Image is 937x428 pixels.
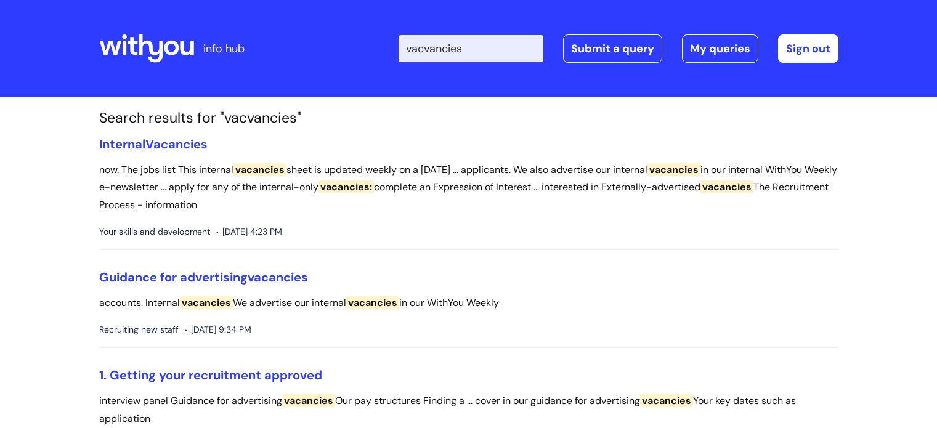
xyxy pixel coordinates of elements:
[640,394,693,407] span: vacancies
[700,180,753,193] span: vacancies
[185,322,251,337] span: [DATE] 9:34 PM
[647,163,700,176] span: vacancies
[682,34,758,63] a: My queries
[99,294,838,312] p: accounts. Internal We advertise our internal in our WithYou Weekly
[778,34,838,63] a: Sign out
[99,392,838,428] p: interview panel Guidance for advertising Our pay structures Finding a ... cover in our guidance f...
[99,322,179,337] span: Recruiting new staff
[180,296,233,309] span: vacancies
[248,269,308,285] span: vacancies
[318,180,374,193] span: vacancies:
[99,136,208,152] a: InternalVacancies
[399,34,838,63] div: | -
[399,35,543,62] input: Search
[233,163,286,176] span: vacancies
[99,269,308,285] a: Guidance for advertisingvacancies
[282,394,335,407] span: vacancies
[346,296,399,309] span: vacancies
[203,39,245,59] p: info hub
[216,224,282,240] span: [DATE] 4:23 PM
[145,136,208,152] span: Vacancies
[99,367,322,383] a: 1. Getting your recruitment approved
[99,161,838,214] p: now. The jobs list This internal sheet is updated weekly on a [DATE] ... applicants. We also adve...
[99,110,838,127] h1: Search results for "vacvancies"
[99,224,210,240] span: Your skills and development
[563,34,662,63] a: Submit a query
